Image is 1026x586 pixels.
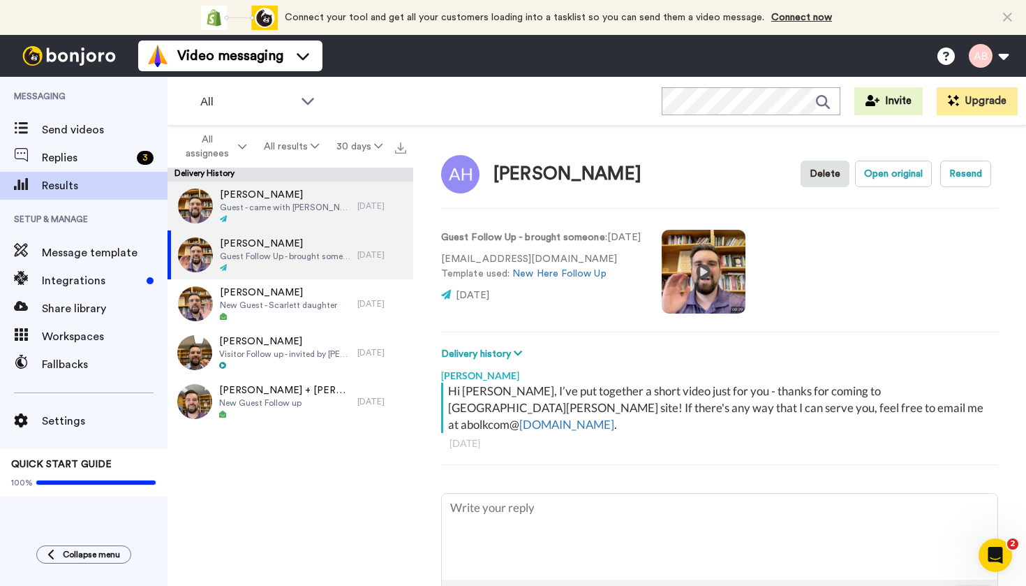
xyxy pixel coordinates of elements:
span: [PERSON_NAME] [220,286,337,300]
span: Share library [42,300,168,317]
a: New Here Follow Up [512,269,606,279]
span: [PERSON_NAME] [220,188,350,202]
span: Fallbacks [42,356,168,373]
div: Hi [PERSON_NAME], I’ve put together a short video just for you - thanks for coming to [GEOGRAPHIC... [448,383,995,433]
span: Collapse menu [63,549,120,560]
span: Guest Follow Up - brought someone [220,251,350,262]
div: [DATE] [357,347,406,358]
span: [PERSON_NAME] [219,335,350,349]
span: Settings [42,413,168,430]
a: [PERSON_NAME]Visitor Follow up - invited by [PERSON_NAME][DATE] [168,328,413,377]
button: Collapse menu [36,545,131,564]
span: Workspaces [42,328,168,345]
div: [PERSON_NAME] [493,164,641,184]
span: Connect your tool and get all your customers loading into a tasklist so you can send them a video... [285,13,764,22]
img: 3dbbe87a-28cb-4d76-94bf-64e804fa5dc9-thumb.jpg [178,189,213,224]
a: Connect now [771,13,832,22]
div: [DATE] [357,249,406,261]
button: Open original [855,161,932,187]
img: 69d5f114-a2bc-46e5-ae73-b9bf44e29df2-thumb.jpg [178,237,213,272]
div: [DATE] [357,200,406,212]
span: All [200,94,294,110]
div: animation [201,6,278,30]
div: [PERSON_NAME] [441,362,998,383]
img: 32271193-4868-408c-b9e7-2b31e010e949-thumb.jpg [177,335,212,370]
button: All results [255,134,328,159]
div: 3 [137,151,154,165]
span: 100% [11,477,33,488]
img: 002f7732-d314-4d76-9658-d3b0ab474ef3-thumb.jpg [178,286,213,321]
a: [PERSON_NAME]Guest Follow Up - brought someone[DATE] [168,230,413,279]
a: [DOMAIN_NAME] [519,417,614,432]
button: Delivery history [441,346,526,362]
a: [PERSON_NAME]Guest - came with [PERSON_NAME][DATE] [168,182,413,230]
span: Guest - came with [PERSON_NAME] [220,202,350,213]
img: vm-color.svg [147,45,169,67]
span: New Guest Follow up [219,397,350,409]
span: 2 [1007,539,1018,550]
span: Replies [42,149,131,166]
span: Results [42,177,168,194]
span: [PERSON_NAME] + [PERSON_NAME] [219,383,350,397]
span: Integrations [42,272,141,289]
div: Delivery History [168,168,413,182]
span: Visitor Follow up - invited by [PERSON_NAME] [219,349,350,360]
img: export.svg [395,142,406,154]
span: All assignees [179,133,235,161]
button: 30 days [327,134,391,159]
button: Resend [940,161,991,187]
button: Upgrade [937,87,1018,115]
img: Image of Alexcis Hudnall [441,155,479,193]
span: [DATE] [456,291,489,300]
div: [DATE] [449,437,990,451]
button: All assignees [170,127,255,166]
div: [DATE] [357,298,406,309]
img: bj-logo-header-white.svg [17,46,121,66]
a: [PERSON_NAME]New Guest - Scarlett daughter[DATE] [168,279,413,328]
img: 67ca8b1e-a883-44de-a922-6d74cd894719-thumb.jpg [177,384,212,419]
span: QUICK START GUIDE [11,460,112,469]
iframe: Intercom live chat [979,539,1012,572]
span: Message template [42,244,168,261]
div: [DATE] [357,396,406,407]
strong: Guest Follow Up - brought someone [441,233,605,242]
button: Invite [854,87,923,115]
a: [PERSON_NAME] + [PERSON_NAME]New Guest Follow up[DATE] [168,377,413,426]
span: Send videos [42,122,168,138]
span: New Guest - Scarlett daughter [220,300,337,311]
p: [EMAIL_ADDRESS][DOMAIN_NAME] Template used: [441,252,641,281]
span: Video messaging [177,46,283,66]
button: Export all results that match these filters now. [391,136,410,157]
button: Delete [801,161,849,187]
p: : [DATE] [441,230,641,245]
span: [PERSON_NAME] [220,237,350,251]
